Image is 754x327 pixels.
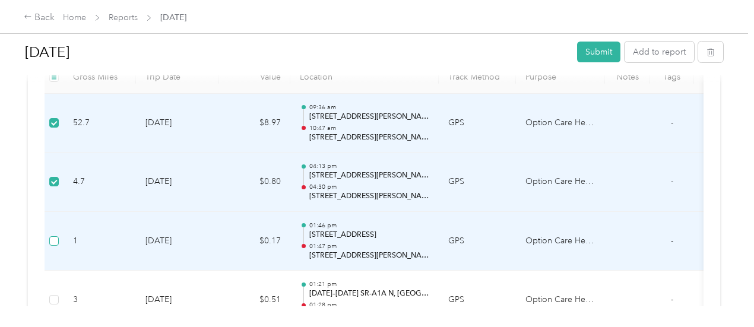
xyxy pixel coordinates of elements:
[219,94,290,153] td: $8.97
[577,42,620,62] button: Submit
[671,118,673,128] span: -
[136,153,219,212] td: [DATE]
[516,153,605,212] td: Option Care Health
[309,191,429,202] p: [STREET_ADDRESS][PERSON_NAME]
[671,176,673,186] span: -
[309,124,429,132] p: 10:47 am
[309,242,429,250] p: 01:47 pm
[671,236,673,246] span: -
[309,132,429,143] p: [STREET_ADDRESS][PERSON_NAME]
[309,162,429,170] p: 04:13 pm
[516,212,605,271] td: Option Care Health
[439,212,516,271] td: GPS
[24,11,55,25] div: Back
[439,153,516,212] td: GPS
[625,42,694,62] button: Add to report
[64,94,136,153] td: 52.7
[309,170,429,181] p: [STREET_ADDRESS][PERSON_NAME]
[109,12,138,23] a: Reports
[309,221,429,230] p: 01:46 pm
[309,301,429,309] p: 01:28 pm
[25,38,569,66] h1: Sep 2025
[516,94,605,153] td: Option Care Health
[309,288,429,299] p: [DATE]–[DATE] SR-A1A N, [GEOGRAPHIC_DATA], [GEOGRAPHIC_DATA]
[309,103,429,112] p: 09:36 am
[136,94,219,153] td: [DATE]
[309,250,429,261] p: [STREET_ADDRESS][PERSON_NAME]
[219,153,290,212] td: $0.80
[219,212,290,271] td: $0.17
[309,183,429,191] p: 04:30 pm
[439,94,516,153] td: GPS
[671,294,673,304] span: -
[64,212,136,271] td: 1
[688,261,754,327] iframe: Everlance-gr Chat Button Frame
[160,11,186,24] span: [DATE]
[309,280,429,288] p: 01:21 pm
[136,212,219,271] td: [DATE]
[63,12,86,23] a: Home
[309,230,429,240] p: [STREET_ADDRESS]
[64,153,136,212] td: 4.7
[309,112,429,122] p: [STREET_ADDRESS][PERSON_NAME]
